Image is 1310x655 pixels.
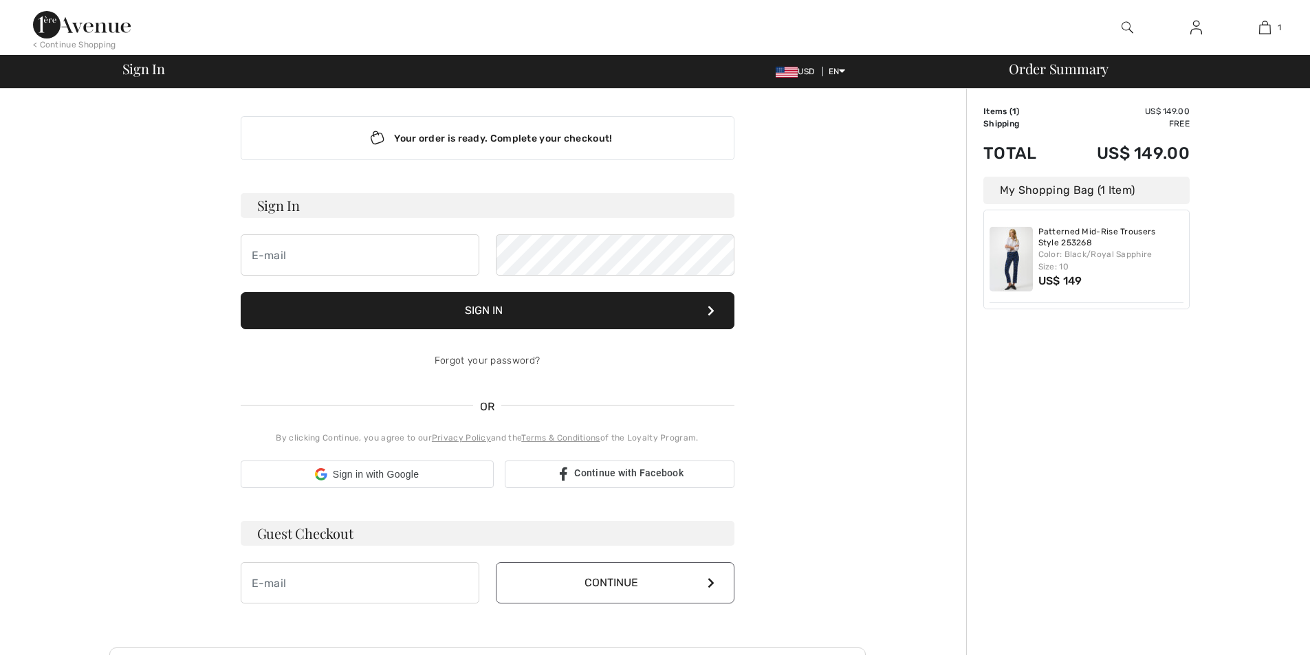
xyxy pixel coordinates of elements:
[1058,130,1190,177] td: US$ 149.00
[435,355,540,366] a: Forgot your password?
[1231,19,1298,36] a: 1
[432,433,491,443] a: Privacy Policy
[1058,118,1190,130] td: Free
[1038,274,1082,287] span: US$ 149
[241,292,734,329] button: Sign In
[983,105,1058,118] td: Items ( )
[1179,19,1213,36] a: Sign In
[241,432,734,444] div: By clicking Continue, you agree to our and the of the Loyalty Program.
[496,562,734,603] button: Continue
[241,116,734,160] div: Your order is ready. Complete your checkout!
[1190,19,1202,36] img: My Info
[241,521,734,546] h3: Guest Checkout
[241,460,494,488] div: Sign in with Google
[241,234,479,276] input: E-mail
[33,11,131,38] img: 1ère Avenue
[983,177,1190,204] div: My Shopping Bag (1 Item)
[473,399,502,415] span: OR
[122,62,165,76] span: Sign In
[241,562,479,603] input: E-mail
[505,460,734,488] a: Continue with Facebook
[1058,105,1190,118] td: US$ 149.00
[990,227,1033,291] img: Patterned Mid-Rise Trousers Style 253268
[829,67,846,76] span: EN
[776,67,798,78] img: US Dollar
[333,467,419,482] span: Sign in with Google
[992,62,1302,76] div: Order Summary
[241,193,734,218] h3: Sign In
[1122,19,1133,36] img: search the website
[1038,248,1184,273] div: Color: Black/Royal Sapphire Size: 10
[983,118,1058,130] td: Shipping
[1278,21,1281,34] span: 1
[33,38,116,51] div: < Continue Shopping
[776,67,820,76] span: USD
[1259,19,1271,36] img: My Bag
[574,467,684,478] span: Continue with Facebook
[983,130,1058,177] td: Total
[1012,107,1016,116] span: 1
[521,433,600,443] a: Terms & Conditions
[1038,227,1184,248] a: Patterned Mid-Rise Trousers Style 253268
